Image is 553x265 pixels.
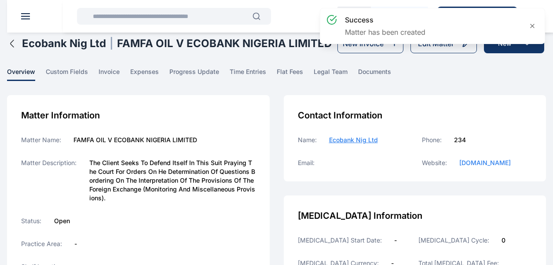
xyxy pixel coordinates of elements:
[422,158,447,167] label: Website:
[169,67,219,81] span: progress update
[298,236,382,245] label: [MEDICAL_DATA] Start Date:
[130,67,159,81] span: expenses
[7,67,35,81] span: overview
[21,109,256,121] div: Matter Information
[298,210,532,222] div: [MEDICAL_DATA] Information
[394,236,397,245] label: -
[54,217,70,225] label: Open
[73,136,197,144] label: FAMFA OIL V ECOBANK NIGERIA LIMITED
[454,136,466,144] label: 234
[99,67,120,81] span: invoice
[277,67,314,81] a: flat fees
[99,67,130,81] a: invoice
[21,217,42,225] label: Status:
[169,67,230,81] a: progress update
[345,15,425,25] h3: success
[110,37,114,51] span: |
[358,67,391,81] span: documents
[277,67,303,81] span: flat fees
[74,239,77,248] label: -
[422,136,442,144] label: Phone:
[345,27,425,37] p: Matter has been created
[21,158,77,202] label: Matter Description:
[298,109,532,121] div: Contact Information
[502,236,505,245] label: 0
[298,158,315,167] label: Email:
[329,136,378,144] a: Ecobank Nig Ltd
[21,239,62,248] label: Practice Area:
[459,158,511,167] a: [DOMAIN_NAME]
[89,158,256,202] label: The Client Seeks To Defend Itself In This Suit Praying The Court For Orders On He Determination O...
[22,37,106,51] h1: Ecobank Nig Ltd
[46,67,88,81] span: custom fields
[358,67,402,81] a: documents
[314,67,348,81] span: legal team
[230,67,277,81] a: time entries
[314,67,358,81] a: legal team
[7,67,46,81] a: overview
[298,136,317,144] label: Name:
[46,67,99,81] a: custom fields
[418,236,489,245] label: [MEDICAL_DATA] Cycle:
[230,67,266,81] span: time entries
[130,67,169,81] a: expenses
[117,37,332,51] h1: FAMFA OIL v ECOBANK NIGERIA LIMITED
[21,136,61,144] label: Matter Name:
